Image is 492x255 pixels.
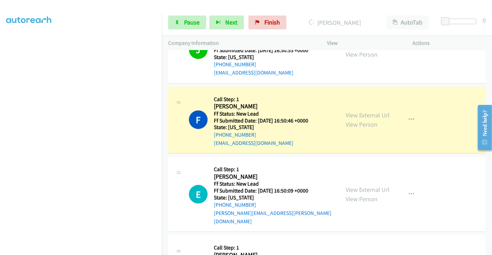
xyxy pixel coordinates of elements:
p: Company Information [168,39,315,47]
span: Finish [264,18,280,26]
a: [PERSON_NAME][EMAIL_ADDRESS][PERSON_NAME][DOMAIN_NAME] [214,210,331,225]
a: Finish [248,16,286,29]
a: [EMAIL_ADDRESS][DOMAIN_NAME] [214,69,293,76]
a: View Person [346,120,377,128]
p: [PERSON_NAME] [296,18,374,27]
p: View [327,39,400,47]
div: The call is yet to be attempted [189,185,208,204]
button: Next [209,16,244,29]
a: [PHONE_NUMBER] [214,61,256,68]
a: Pause [168,16,206,29]
h5: Ff Submitted Date: [DATE] 16:50:46 +0000 [214,117,317,124]
h2: [PERSON_NAME] [214,173,317,181]
div: Delay between calls (in seconds) [445,19,476,24]
a: View Person [346,50,377,58]
p: Actions [413,39,486,47]
h1: E [189,185,208,204]
div: 0 [483,16,486,25]
h5: Call Step: 1 [214,166,333,173]
h1: F [189,110,208,129]
span: Pause [184,18,200,26]
h5: Ff Status: New Lead [214,110,317,117]
h5: Call Step: 1 [214,244,308,251]
h5: Ff Submitted Date: [DATE] 16:50:09 +0000 [214,187,333,194]
a: View External Url [346,186,390,194]
h5: State: [US_STATE] [214,54,317,61]
h2: [PERSON_NAME] [214,102,317,110]
h5: Ff Submitted Date: [DATE] 16:50:53 +0000 [214,47,317,54]
button: AutoTab [386,16,429,29]
h5: State: [US_STATE] [214,124,317,131]
h5: State: [US_STATE] [214,194,333,201]
a: View Person [346,195,377,203]
span: Next [225,18,237,26]
a: [PHONE_NUMBER] [214,131,256,138]
h5: Ff Status: New Lead [214,180,333,187]
a: [PHONE_NUMBER] [214,202,256,208]
a: View External Url [346,111,390,119]
h5: Call Step: 1 [214,96,317,103]
iframe: Resource Center [472,100,492,155]
a: [EMAIL_ADDRESS][DOMAIN_NAME] [214,140,293,146]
